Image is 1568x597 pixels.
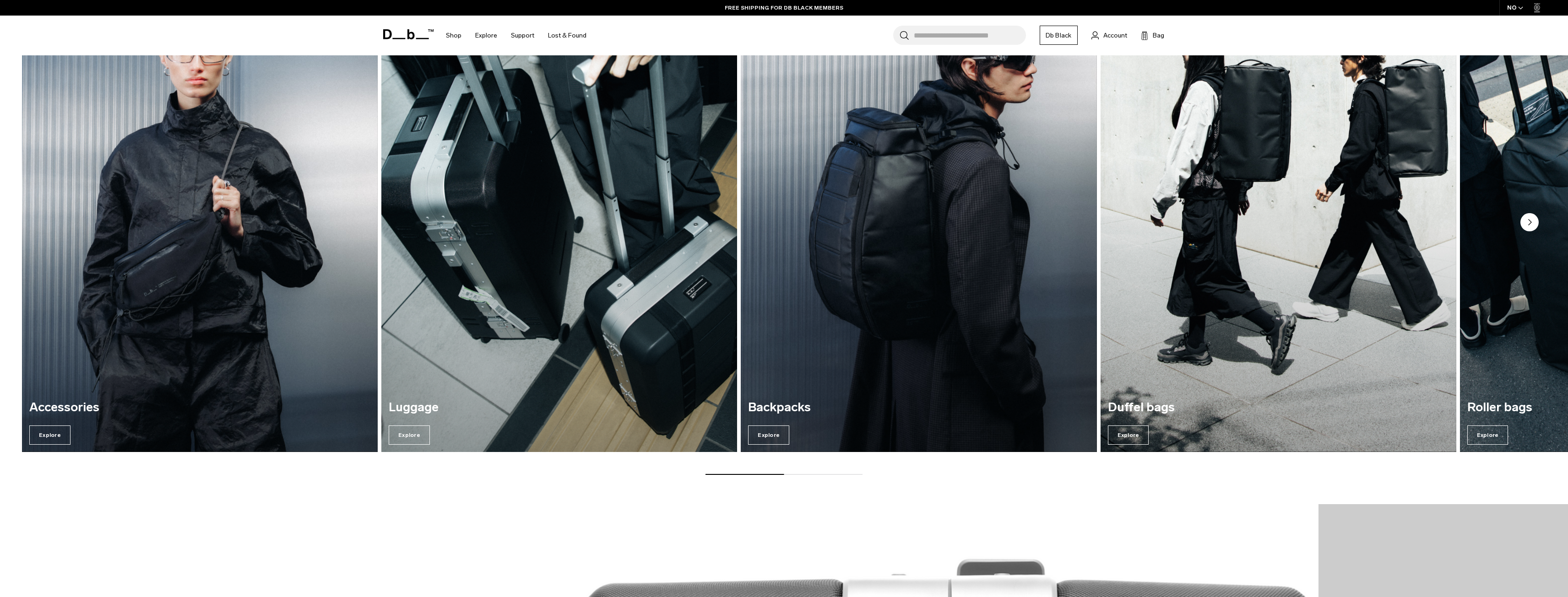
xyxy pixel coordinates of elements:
a: FREE SHIPPING FOR DB BLACK MEMBERS [725,4,843,12]
h3: Duffel bags [1108,401,1449,414]
button: Next slide [1520,213,1539,233]
span: Explore [748,425,789,445]
h3: Luggage [389,401,730,414]
a: Shop [446,19,461,52]
a: Lost & Found [548,19,586,52]
nav: Main Navigation [439,16,593,55]
a: Account [1091,30,1127,41]
a: Support [511,19,534,52]
button: Bag [1141,30,1164,41]
span: Explore [1467,425,1508,445]
h3: Accessories [29,401,370,414]
span: Explore [1108,425,1149,445]
span: Bag [1153,31,1164,40]
span: Explore [389,425,430,445]
a: Db Black [1040,26,1078,45]
h3: Backpacks [748,401,1089,414]
a: Explore [475,19,497,52]
span: Explore [29,425,71,445]
span: Account [1103,31,1127,40]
